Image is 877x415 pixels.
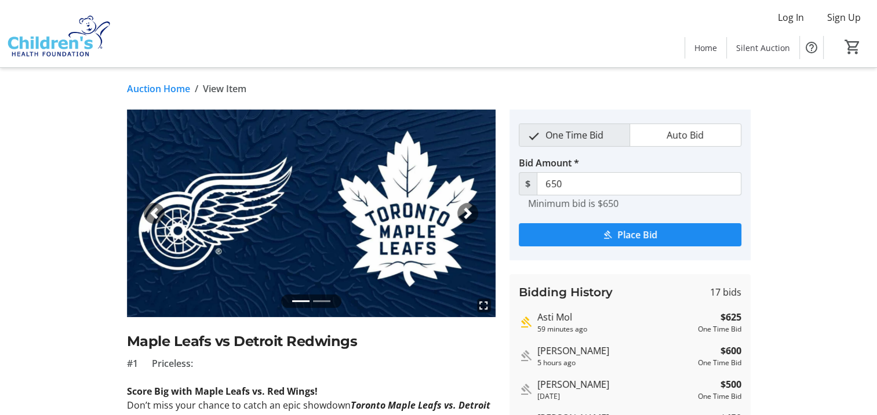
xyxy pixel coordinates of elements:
[720,377,741,391] strong: $500
[537,310,693,324] div: Asti Mol
[842,37,863,57] button: Cart
[519,349,533,363] mat-icon: Outbid
[538,124,610,146] span: One Time Bid
[720,344,741,358] strong: $600
[127,110,496,317] img: Image
[537,344,693,358] div: [PERSON_NAME]
[617,228,657,242] span: Place Bid
[127,385,318,398] strong: Score Big with Maple Leafs vs. Red Wings!
[778,10,804,24] span: Log In
[720,310,741,324] strong: $625
[519,315,533,329] mat-icon: Highest bid
[537,324,693,334] div: 59 minutes ago
[537,358,693,368] div: 5 hours ago
[477,298,491,312] mat-icon: fullscreen
[7,5,110,63] img: Children's Health Foundation's Logo
[710,285,741,299] span: 17 bids
[769,8,813,27] button: Log In
[537,377,693,391] div: [PERSON_NAME]
[203,82,246,96] span: View Item
[727,37,799,59] a: Silent Auction
[736,42,790,54] span: Silent Auction
[195,82,198,96] span: /
[519,283,613,301] h3: Bidding History
[519,383,533,396] mat-icon: Outbid
[818,8,870,27] button: Sign Up
[800,36,823,59] button: Help
[694,42,717,54] span: Home
[127,82,190,96] a: Auction Home
[698,391,741,402] div: One Time Bid
[152,356,193,370] span: Priceless:
[127,356,138,370] span: #1
[698,324,741,334] div: One Time Bid
[698,358,741,368] div: One Time Bid
[528,198,618,209] tr-hint: Minimum bid is $650
[127,331,496,352] h2: Maple Leafs vs Detroit Redwings
[519,156,579,170] label: Bid Amount *
[685,37,726,59] a: Home
[519,172,537,195] span: $
[827,10,861,24] span: Sign Up
[537,391,693,402] div: [DATE]
[519,223,741,246] button: Place Bid
[660,124,711,146] span: Auto Bid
